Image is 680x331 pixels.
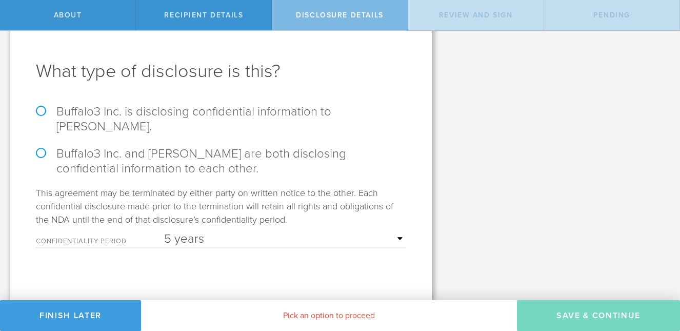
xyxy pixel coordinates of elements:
[54,11,82,20] span: About
[36,59,406,84] h1: What type of disclosure is this?
[36,146,406,176] label: Buffalo3 Inc. and [PERSON_NAME] are both disclosing confidential information to each other.
[296,11,384,20] span: Disclosure details
[439,11,513,20] span: Review and sign
[36,104,406,134] label: Buffalo3 Inc. is disclosing confidential information to [PERSON_NAME].
[517,300,680,331] button: Save & Continue
[629,251,680,300] iframe: Chat Widget
[164,11,243,20] span: Recipient details
[593,11,630,20] span: Pending
[36,186,406,247] div: This agreement may be terminated by either party on written notice to the other. Each confidentia...
[36,238,164,247] label: Confidentiality Period
[141,300,517,331] div: Pick an option to proceed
